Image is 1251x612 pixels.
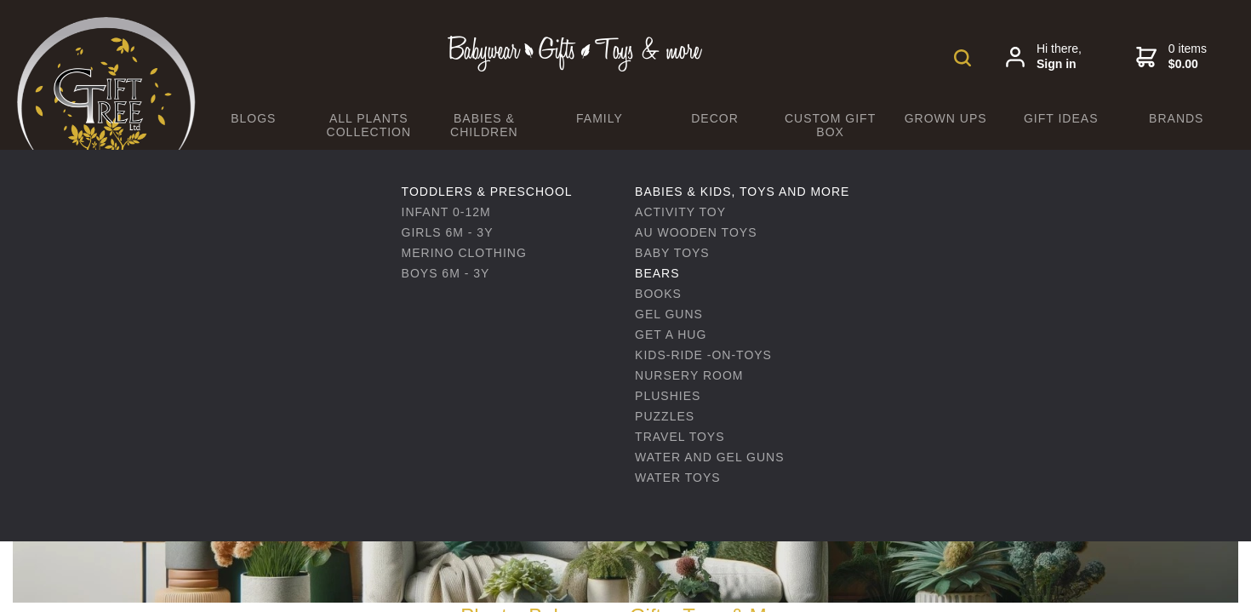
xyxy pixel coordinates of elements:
a: Gift Ideas [1003,100,1119,136]
a: Family [542,100,658,136]
a: Travel Toys [635,430,724,443]
a: Hi there,Sign in [1006,42,1082,71]
a: Plushies [635,389,700,403]
a: Get A Hug [635,328,706,341]
a: Toddlers & Preschool [402,185,573,198]
span: Hi there, [1037,42,1082,71]
a: Merino Clothing [402,246,527,260]
img: Babywear - Gifts - Toys & more [447,36,702,71]
a: Custom Gift Box [773,100,888,150]
a: Bears [635,266,679,280]
a: All Plants Collection [311,100,427,150]
a: Babies & Children [426,100,542,150]
a: Baby Toys [635,246,710,260]
a: Nursery Room [635,369,743,382]
a: Puzzles [635,409,694,423]
a: AU Wooden Toys [635,226,757,239]
a: Boys 6m - 3y [402,266,490,280]
a: BLOGS [196,100,311,136]
a: Girls 6m - 3y [402,226,494,239]
img: Babyware - Gifts - Toys and more... [17,17,196,158]
strong: Sign in [1037,57,1082,72]
a: Grown Ups [888,100,1003,136]
a: Infant 0-12m [402,205,491,219]
img: product search [954,49,971,66]
span: 0 items [1168,42,1207,71]
a: Babies & Kids, toys and more [635,185,849,198]
a: Water Toys [635,471,721,484]
a: Kids-Ride -on-Toys [635,348,772,362]
a: Gel Guns [635,307,703,321]
a: Water and Gel Guns [635,450,784,464]
strong: $0.00 [1168,57,1207,72]
a: Brands [1119,100,1235,136]
a: Books [635,287,682,300]
a: 0 items$0.00 [1136,42,1207,71]
a: Decor [657,100,773,136]
a: Activity Toy [635,205,726,219]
